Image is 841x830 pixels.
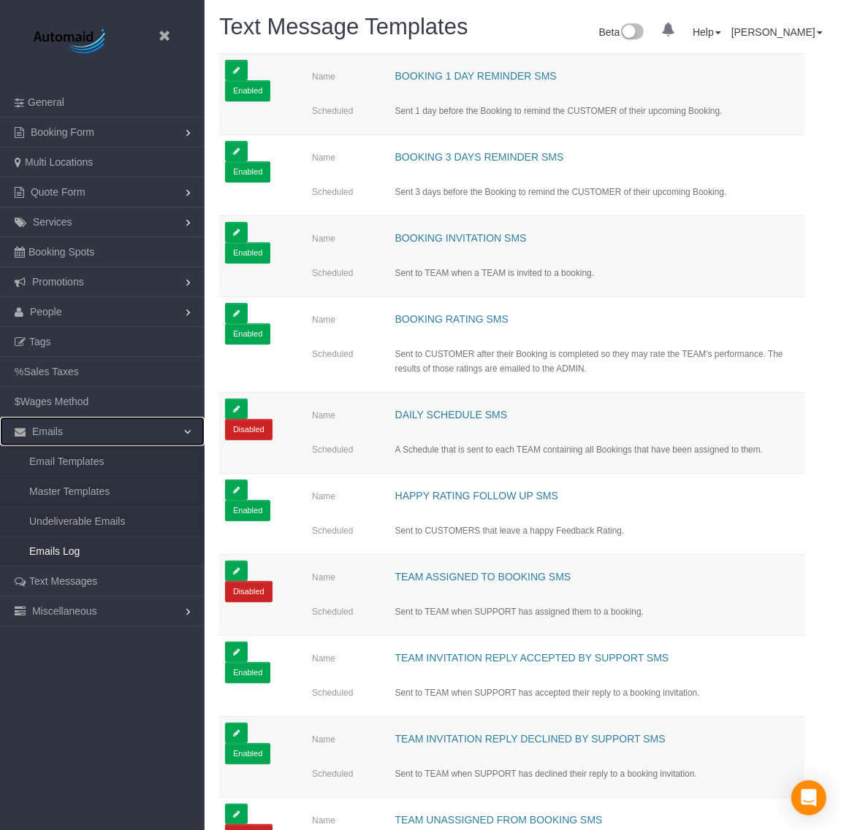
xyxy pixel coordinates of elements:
span: Sales Taxes [23,366,78,377]
small: Sent to TEAM when SUPPORT has declined their reply to a booking invitation. [395,769,697,779]
small: Scheduled [312,106,353,116]
small: Sent to TEAM when a TEAM is invited to a booking. [395,268,595,278]
span: Booking Spots [28,246,94,258]
img: New interface [620,23,644,42]
span: Tags [29,336,51,347]
small: Sent to CUSTOMERS that leave a happy Feedback Rating. [395,526,625,536]
div: Open Intercom Messenger [791,780,826,815]
a: Booking Invitation SMS [395,232,527,244]
small: Scheduled [312,445,353,455]
a: Booking 3 Days Reminder SMS [395,151,564,163]
small: Name [312,572,335,583]
small: Name [312,315,335,325]
small: Sent to CUSTOMER after their Booking is completed so they may rate the TEAM's performance. The re... [395,349,783,374]
span: Promotions [32,276,84,288]
small: Sent 1 day before the Booking to remind the CUSTOMER of their upcoming Booking. [395,106,723,116]
a: Team Assigned to Booking SMS [395,571,571,583]
small: Scheduled [312,187,353,197]
a: [PERSON_NAME] [731,26,823,38]
small: Name [312,734,335,745]
a: Team Unassigned from Booking SMS [395,814,603,826]
a: Disabled [225,581,273,602]
a: Daily Schedule SMS [395,409,508,420]
span: Miscellaneous [32,605,97,617]
a: Booking Rating SMS [395,313,509,325]
span: Emails [32,426,63,437]
small: Scheduled [312,688,353,698]
img: Automaid Logo [26,26,117,58]
a: Team Invitation Reply accepted by Support SMS [395,652,669,664]
a: Enabled [225,500,270,521]
span: Quote Form [31,186,85,198]
small: Name [312,653,335,664]
a: Enabled [225,161,270,182]
span: Text Messages [29,575,97,587]
small: Name [312,410,335,420]
small: Scheduled [312,607,353,617]
small: Scheduled [312,769,353,779]
span: People [30,306,62,318]
a: Enabled [225,662,270,683]
a: Team Invitation Reply declined by Support SMS [395,733,666,745]
small: A Schedule that is sent to each TEAM containing all Bookings that have been assigned to them. [395,445,763,455]
span: Wages Method [20,396,89,407]
a: Enabled [225,242,270,264]
small: Scheduled [312,526,353,536]
a: Enabled [225,323,270,345]
span: Services [33,216,72,228]
small: Scheduled [312,349,353,359]
a: Booking 1 Day Reminder SMS [395,70,557,82]
small: Name [312,72,335,82]
a: Beta [599,26,644,38]
span: Booking Form [31,126,94,138]
small: Name [312,234,335,244]
small: Sent 3 days before the Booking to remind the CUSTOMER of their upcoming Booking. [395,187,727,197]
a: Enabled [225,80,270,101]
a: Help [693,26,721,38]
span: Text Message Templates [219,14,468,39]
small: Scheduled [312,268,353,278]
small: Name [312,815,335,826]
span: Multi Locations [25,156,93,168]
small: Sent to TEAM when SUPPORT has assigned them to a booking. [395,607,644,617]
a: Disabled [225,419,273,440]
span: General [28,96,64,108]
small: Sent to TEAM when SUPPORT has accepted their reply to a booking invitation. [395,688,700,698]
small: Name [312,153,335,163]
a: Happy Rating Follow Up SMS [395,490,558,502]
a: Enabled [225,743,270,764]
small: Name [312,491,335,502]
